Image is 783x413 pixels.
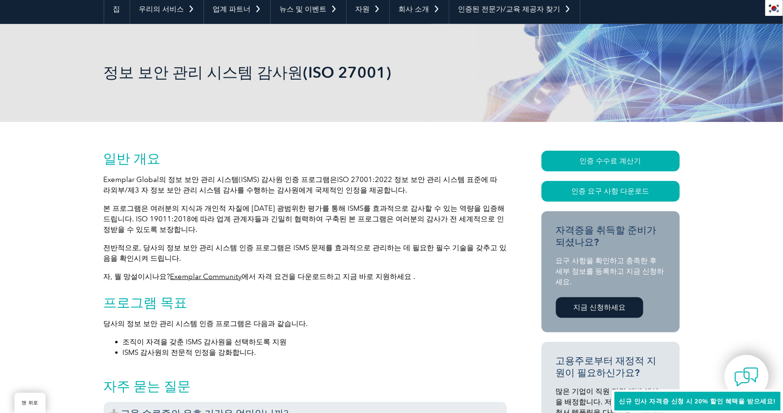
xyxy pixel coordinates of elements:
font: 자원 [356,5,370,13]
font: 프로그램 목표 [104,294,188,311]
a: 맨 위로 [14,393,46,413]
img: contact-chat.png [735,365,759,389]
font: 집 [113,5,120,13]
a: 인증 요구 사항 다운로드 [542,181,680,202]
font: 고용주로부터 재정적 지원이 필요하신가요? [556,355,657,378]
font: 맨 위로 [22,400,38,406]
font: 우리의 서비스 [139,5,184,13]
font: 업계 파트너 [213,5,251,13]
font: 자격증을 취득할 준비가 되셨나요? [556,224,657,248]
font: 에서 자격 요건을 다운로드하고 지금 바로 지원하세요 . [242,272,416,281]
font: 자주 묻는 질문 [104,378,191,394]
a: Exemplar Community [170,272,242,281]
font: 외부/제3 자 정보 보안 관리 시스템 감사를 수행하는 감사원에게 국제적인 인정을 제공합니다. [111,186,408,194]
font: 뉴스 및 이벤트 [280,5,327,13]
font: 인증된 전문가/교육 제공자 찾기 [458,5,561,13]
font: 지금 신청하세요 [573,303,626,312]
font: 전반적으로, 당사의 정보 보안 관리 시스템 인증 프로그램은 ISMS 문제를 효과적으로 관리하는 데 필요한 필수 기술을 갖추고 있음을 확인시켜 드립니다. [104,243,507,263]
font: 당사의 정보 보안 관리 시스템 인증 프로그램은 다음과 같습니다. [104,319,308,328]
font: 자, 뭘 망설이시나요? [104,272,170,281]
a: 인증 수수료 계산기 [542,151,680,171]
font: 본 프로그램은 여러분의 지식과 개인적 자질에 [DATE] 광범위한 평가를 통해 ISMS를 효과적으로 감사할 수 있는 역량을 입증해 드립니다. ISO 19011:2018에 따라... [104,204,505,234]
font: 요구 사항을 확인하고 충족한 후 세부 정보를 등록하고 지금 신청하세요. [556,256,664,286]
font: 정보 보안 관리 시스템 감사원(ISO 27001) [104,63,392,82]
font: Exemplar Global의 정보 보안 관리 시스템(ISMS) 감사원 인증 프로그램은 [104,175,337,184]
font: ISO 27001:2022 정보 보안 관리 시스템 표준 [337,175,482,184]
img: en [768,4,780,13]
font: 회사 소개 [399,5,430,13]
font: 조직이 자격을 갖춘 ISMS 감사원을 선택하도록 지원 [123,338,287,346]
font: 인증 요구 사항 다운로드 [572,187,650,195]
font: 신규 인사 자격증 신청 시 20% 할인 혜택을 받으세요! [619,398,776,405]
font: 일반 개요 [104,150,161,167]
font: ISMS 감사원의 전문적 인정을 강화합니다. [123,348,256,357]
font: 인증 수수료 계산기 [580,157,641,165]
a: 지금 신청하세요 [556,297,643,318]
